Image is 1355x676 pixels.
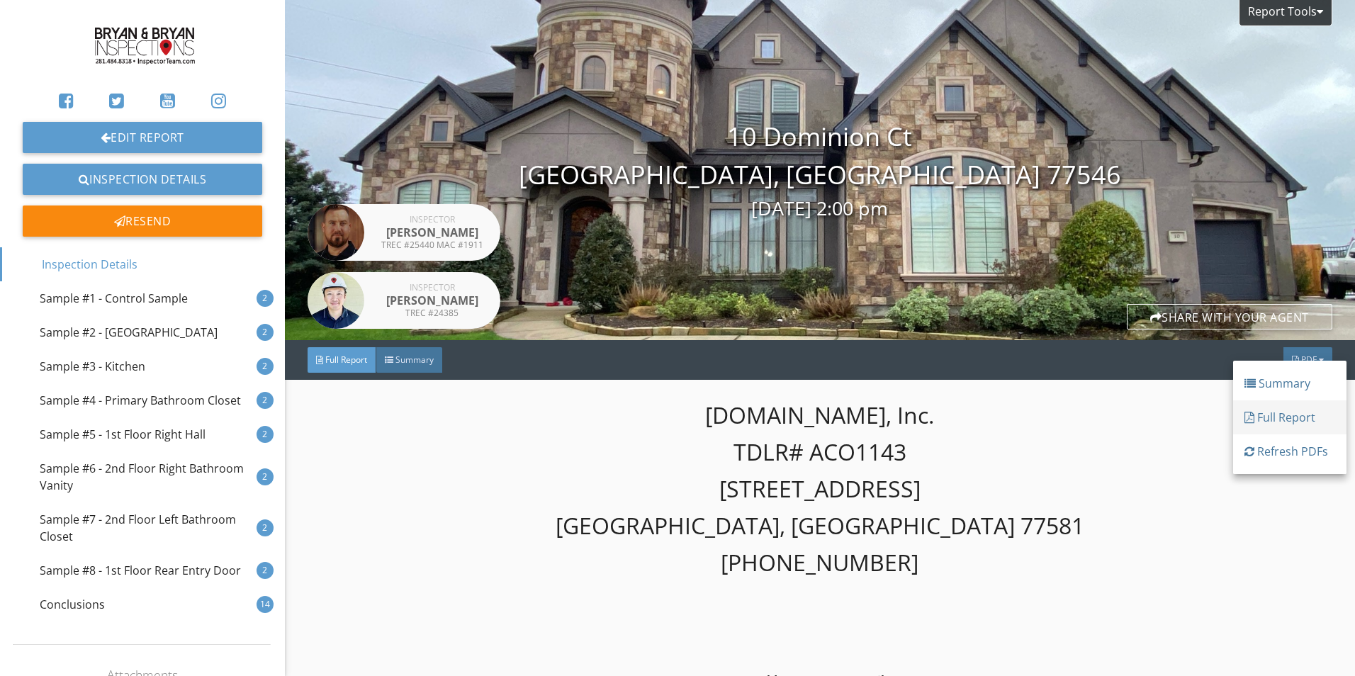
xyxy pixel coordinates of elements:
[556,510,1084,541] span: [GEOGRAPHIC_DATA], [GEOGRAPHIC_DATA] 77581
[257,392,274,409] div: 2
[11,290,188,307] div: Sample #1 - Control Sample
[1244,443,1335,460] div: Refresh PDFs
[11,562,241,579] div: Sample #8 - 1st Floor Rear Entry Door
[308,204,364,261] img: jbh_screenshot_20220303_110101.jpg
[1127,304,1332,329] div: Share with your agent
[257,426,274,443] div: 2
[376,215,489,224] div: Inspector
[11,511,257,545] div: Sample #7 - 2nd Floor Left Bathroom Closet
[308,204,500,261] a: Inspector [PERSON_NAME] TREC #25440 MAC #1911
[376,292,489,309] div: [PERSON_NAME]
[376,224,489,241] div: [PERSON_NAME]
[325,354,367,366] span: Full Report
[257,562,274,579] div: 2
[308,272,500,329] a: Inspector [PERSON_NAME] TREC #24385
[23,122,262,153] a: Edit Report
[13,256,137,273] div: Inspection Details
[11,426,206,443] div: Sample #5 - 1st Floor Right Hall
[376,283,489,292] div: Inspector
[257,358,274,375] div: 2
[285,194,1355,223] div: [DATE] 2:00 pm
[257,596,274,613] div: 14
[11,596,105,613] div: Conclusions
[74,11,210,79] img: data
[257,290,274,307] div: 2
[23,205,262,237] div: Resend
[1244,409,1335,426] div: Full Report
[285,118,1355,223] div: 10 Dominion Ct [GEOGRAPHIC_DATA], [GEOGRAPHIC_DATA] 77546
[257,324,274,341] div: 2
[11,392,241,409] div: Sample #4 - Primary Bathroom Closet
[257,468,274,485] div: 2
[11,460,257,494] div: Sample #6 - 2nd Floor Right Bathroom Vanity
[395,354,434,366] span: Summary
[1244,375,1335,392] div: Summary
[376,309,489,317] div: TREC #24385
[1233,400,1346,434] a: Full Report
[705,400,934,430] span: [DOMAIN_NAME], Inc.
[719,473,921,504] span: [STREET_ADDRESS]
[721,547,918,578] span: [PHONE_NUMBER]
[733,436,906,467] span: TDLR# ACO1143
[11,358,145,375] div: Sample #3 - Kitchen
[308,272,364,329] img: img_3753.jpg
[1233,366,1346,400] a: Summary
[257,519,274,536] div: 2
[376,241,489,249] div: TREC #25440 MAC #1911
[23,164,262,195] a: Inspection Details
[1301,354,1317,366] span: PDF
[11,324,218,341] div: Sample #2 - [GEOGRAPHIC_DATA]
